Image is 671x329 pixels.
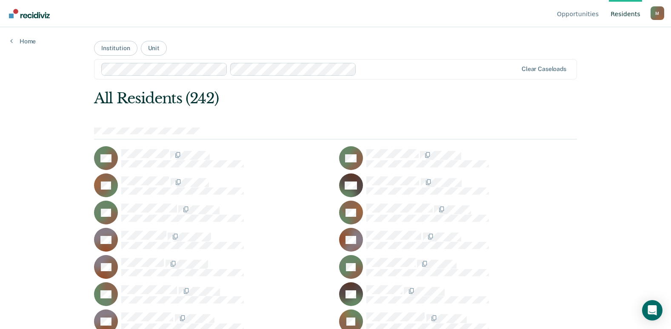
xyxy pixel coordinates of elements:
[141,41,167,56] button: Unit
[651,6,664,20] div: M
[642,300,662,320] div: Open Intercom Messenger
[651,6,664,20] button: Profile dropdown button
[522,65,566,73] div: Clear caseloads
[94,90,480,107] div: All Residents (242)
[94,41,137,56] button: Institution
[10,37,36,45] a: Home
[9,9,50,18] img: Recidiviz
